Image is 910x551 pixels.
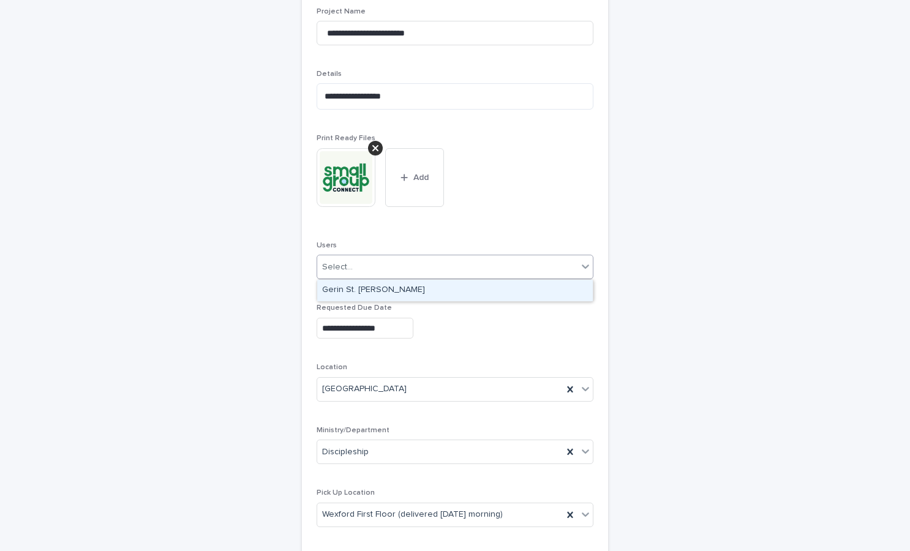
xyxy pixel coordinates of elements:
[317,135,375,142] span: Print Ready Files
[317,364,347,371] span: Location
[322,383,407,395] span: [GEOGRAPHIC_DATA]
[317,489,375,497] span: Pick Up Location
[317,427,389,434] span: Ministry/Department
[317,304,392,312] span: Requested Due Date
[317,242,337,249] span: Users
[322,261,353,274] div: Select...
[322,446,369,459] span: Discipleship
[385,148,444,207] button: Add
[317,70,342,78] span: Details
[317,8,366,15] span: Project Name
[413,173,429,182] span: Add
[322,508,503,521] span: Wexford First Floor (delivered [DATE] morning)
[317,280,593,301] div: Gerin St. Claire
